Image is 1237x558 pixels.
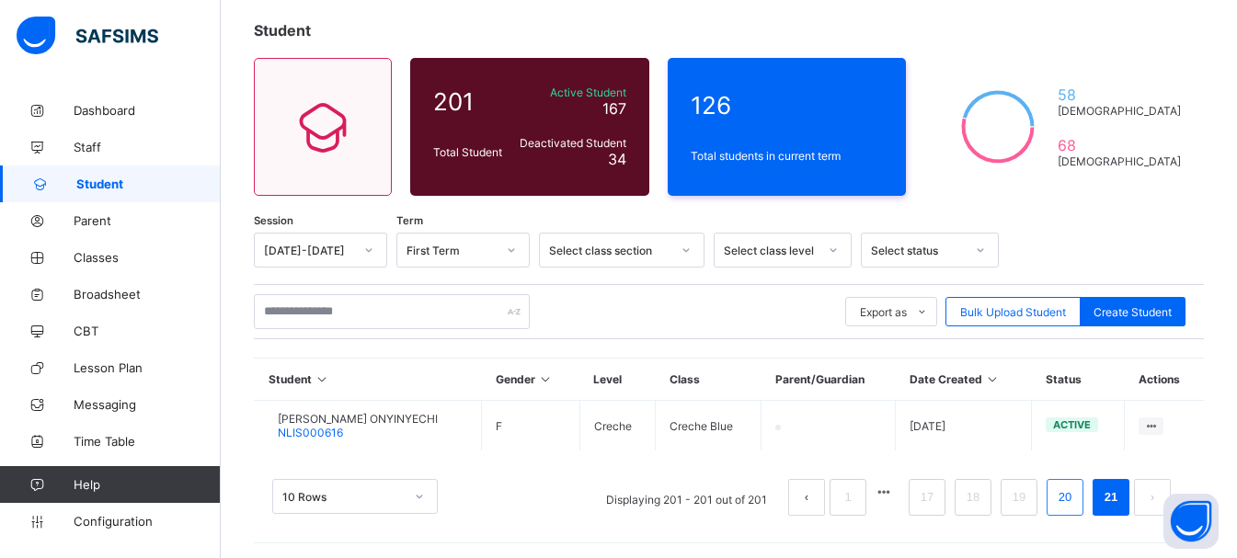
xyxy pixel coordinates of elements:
[579,401,656,451] td: Creche
[255,359,482,401] th: Student
[482,359,580,401] th: Gender
[74,250,221,265] span: Classes
[788,479,825,516] button: prev page
[909,479,945,516] li: 17
[282,490,404,504] div: 10 Rows
[915,485,939,509] a: 17
[278,426,343,439] span: NLIS000616
[724,244,818,257] div: Select class level
[1093,479,1129,516] li: 21
[961,485,985,509] a: 18
[579,359,656,401] th: Level
[315,372,330,386] i: Sort in Ascending Order
[433,87,508,116] span: 201
[74,213,221,228] span: Parent
[254,214,293,227] span: Session
[517,85,626,99] span: Active Student
[17,17,158,55] img: safsims
[608,150,626,168] span: 34
[1001,479,1037,516] li: 19
[549,244,670,257] div: Select class section
[592,479,781,516] li: Displaying 201 - 201 out of 201
[74,140,221,154] span: Staff
[602,99,626,118] span: 167
[429,141,512,164] div: Total Student
[278,412,438,426] span: [PERSON_NAME] ONYINYECHI
[762,359,896,401] th: Parent/Guardian
[656,401,762,451] td: Creche Blue
[960,305,1066,319] span: Bulk Upload Student
[985,372,1001,386] i: Sort in Ascending Order
[1058,104,1181,118] span: [DEMOGRAPHIC_DATA]
[1053,485,1077,509] a: 20
[1099,485,1123,509] a: 21
[74,103,221,118] span: Dashboard
[254,21,311,40] span: Student
[482,401,580,451] td: F
[538,372,554,386] i: Sort in Ascending Order
[1094,305,1172,319] span: Create Student
[871,244,965,257] div: Select status
[1058,136,1181,154] span: 68
[74,324,221,338] span: CBT
[1007,485,1031,509] a: 19
[1125,359,1204,401] th: Actions
[396,214,423,227] span: Term
[955,479,991,516] li: 18
[1058,154,1181,168] span: [DEMOGRAPHIC_DATA]
[74,397,221,412] span: Messaging
[860,305,907,319] span: Export as
[788,479,825,516] li: 上一页
[1032,359,1125,401] th: Status
[407,244,496,257] div: First Term
[691,149,884,163] span: Total students in current term
[517,136,626,150] span: Deactivated Student
[691,91,884,120] span: 126
[830,479,866,516] li: 1
[896,401,1032,451] td: [DATE]
[1163,494,1219,549] button: Open asap
[74,514,220,529] span: Configuration
[74,287,221,302] span: Broadsheet
[74,360,221,375] span: Lesson Plan
[1134,479,1171,516] button: next page
[1134,479,1171,516] li: 下一页
[264,244,353,257] div: [DATE]-[DATE]
[74,477,220,492] span: Help
[839,485,856,509] a: 1
[76,177,221,191] span: Student
[896,359,1032,401] th: Date Created
[1047,479,1083,516] li: 20
[1058,85,1181,104] span: 58
[74,434,221,449] span: Time Table
[656,359,762,401] th: Class
[1053,418,1091,431] span: active
[871,479,897,505] li: 向前 5 页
